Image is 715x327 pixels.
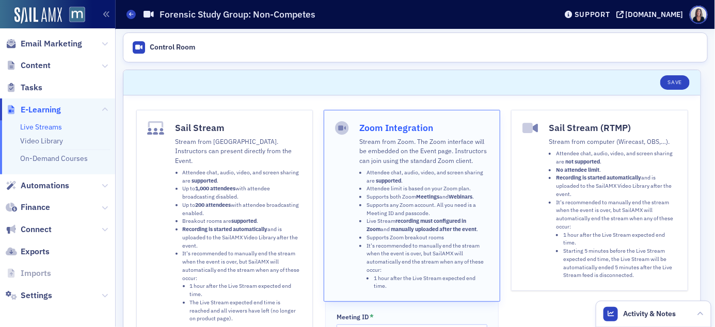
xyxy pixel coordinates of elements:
strong: manually uploaded after the event [391,225,476,233]
img: Profile image for Luke [29,6,46,22]
div: Can you try again? [17,168,85,178]
strong: not supported [565,158,600,165]
li: Attendee chat, audio, video, and screen sharing are . [556,150,676,166]
li: It's recommended to manually end the stream when the event is over, but SailAMX will automaticall... [556,199,676,280]
li: It's recommended to manually end the stream when the event is over, but SailAMX will automaticall... [367,242,489,291]
li: The Live Stream expected end time is reached and all viewers have left (no longer on product page). [190,299,301,323]
b: [PERSON_NAME][EMAIL_ADDRESS][DOMAIN_NAME] [17,78,157,96]
h4: Sail Stream (RTMP) [549,121,676,135]
span: Profile [690,6,708,24]
h4: Sail Stream [176,121,301,135]
a: Finance [6,202,50,213]
span: Activity & Notes [624,308,676,319]
div: Close [181,4,200,23]
a: Settings [6,290,52,301]
button: Sail Stream (RTMP)Stream from computer (Wirecast, OBS,…).Attendee chat, audio, video, and screen ... [511,110,688,291]
button: Start recording [66,281,74,289]
p: Active 9h ago [50,13,96,23]
a: Video Library [20,136,63,145]
button: Home [162,4,181,24]
button: Send a message… [177,277,194,293]
li: . [556,166,676,174]
span: Tasks [21,82,42,93]
strong: 1,000 attendees [196,185,236,192]
li: and is uploaded to the SailAMX Video Library after the event. [183,225,301,250]
div: Luke says… [8,161,198,203]
strong: supported [192,177,217,184]
div: Control Room [150,43,195,52]
li: and is uploaded to the SailAMX Video Library after the event. [556,174,676,198]
div: Operator says… [8,51,198,138]
li: Attendee limit is based on your Zoom plan. [367,185,489,193]
button: Upload attachment [16,281,24,289]
li: Up to with attendee broadcasting enabled. [183,201,301,218]
div: [PERSON_NAME] • 15h ago [17,186,102,192]
textarea: Message… [9,259,198,277]
span: Imports [21,268,51,279]
li: 1 hour after the Live Stream expected end time. [374,274,489,291]
div: Support [575,10,610,19]
a: Content [6,60,51,71]
a: On-Demand Courses [20,154,88,163]
p: Stream from computer (Wirecast, OBS,…). [549,137,676,146]
li: 1 hour after the Live Stream expected end time. [190,282,301,299]
strong: supported [376,177,401,184]
strong: supported [232,217,257,224]
div: Kelly says… [8,216,198,302]
div: You’ll get replies here and in your email: ✉️ [17,57,161,97]
strong: Recording is started automatically [183,225,268,233]
button: Save [660,75,690,90]
h1: Forensic Study Group: Non-Competes [160,8,315,21]
span: Settings [21,290,52,301]
li: Breakout rooms are . [183,217,301,225]
a: Connect [6,224,52,235]
span: Content [21,60,51,71]
b: [PERSON_NAME] [44,141,102,148]
strong: 200 attendees [196,201,231,208]
a: View Homepage [62,7,85,24]
div: Our usual reply time 🕒 [17,103,161,123]
img: SailAMX [69,7,85,23]
li: Starting 5 minutes before the Live Stream expected end time, the Live Stream will be automaticall... [563,247,676,280]
span: Connect [21,224,52,235]
a: Live Streams [20,122,62,132]
strong: Recording is started automatically [556,174,641,181]
a: Automations [6,180,69,191]
div: Luke says… [8,138,198,161]
li: Supports any Zoom account. All you need is a Meeting ID and passcode. [367,201,489,218]
img: Profile image for Luke [31,139,41,150]
div: joined the conversation [44,140,176,149]
li: Attendee chat, audio, video, and screen sharing are . [367,169,489,185]
a: SailAMX [14,7,62,24]
button: Gif picker [49,281,57,289]
li: 1 hour after the Live Stream expected end time. [563,231,676,248]
strong: recording must configured in Zoom [367,217,466,233]
li: Supports Zoom breakout rooms [367,234,489,242]
span: Email Marketing [21,38,82,50]
li: Live Stream and . [367,217,489,234]
h1: [PERSON_NAME] [50,5,117,13]
a: Tasks [6,82,42,93]
div: I tried again last night and this morning the only options I have to share the documents in drive... [45,222,190,283]
b: under 15 minutes [25,113,97,122]
div: You’ll get replies here and in your email:✉️[PERSON_NAME][EMAIL_ADDRESS][DOMAIN_NAME]Our usual re... [8,51,169,129]
h4: Zoom Integration [359,121,489,135]
p: Stream from Zoom. The Zoom interface will be embedded on the Event page. Instructors can join usi... [359,137,489,165]
li: Attendee chat, audio, video, and screen sharing are . [183,169,301,185]
span: Exports [21,246,50,257]
strong: Meetings [416,193,439,200]
abbr: This field is required [370,313,374,320]
button: Zoom IntegrationStream from Zoom. The Zoom interface will be embedded on the Event page. Instruct... [324,110,500,302]
p: Stream from [GEOGRAPHIC_DATA]. Instructors can present directly from the Event. [176,137,301,165]
div: [DATE] [8,202,198,216]
span: E-Learning [21,104,61,116]
li: It's recommended to manually end the stream when the event is over, but SailAMX will automaticall... [183,250,301,323]
a: Control Room [127,37,200,58]
strong: No attendee limit [556,166,599,173]
button: [DOMAIN_NAME] [616,11,687,18]
button: Emoji picker [33,281,41,289]
li: Supports both Zoom and . [367,193,489,201]
li: Up to with attendee broadcasting disabled. [183,185,301,201]
span: Finance [21,202,50,213]
div: Meeting ID [337,313,369,321]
